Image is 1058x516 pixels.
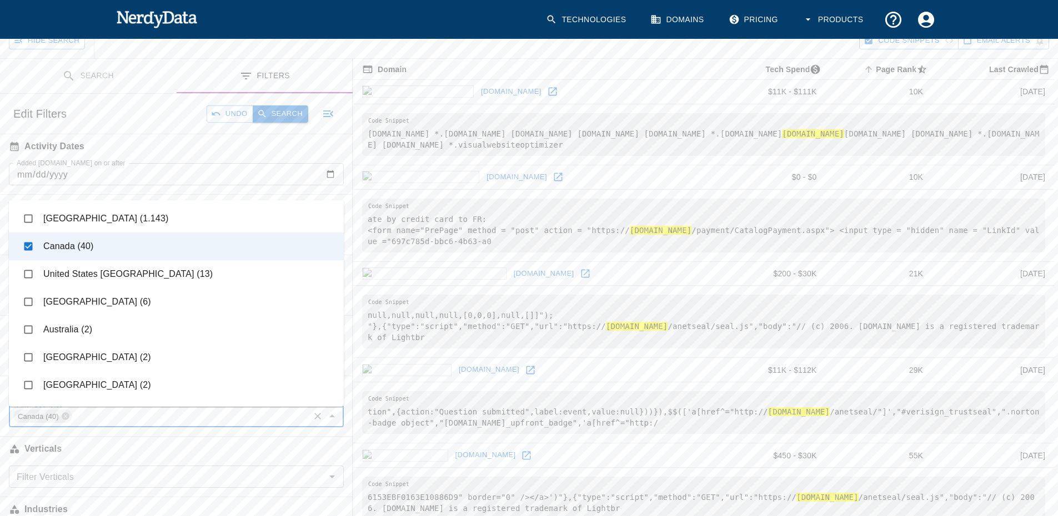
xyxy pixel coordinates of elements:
[13,105,67,123] h6: Edit Filters
[362,267,507,280] img: songsforteaching.com icon
[9,205,344,232] li: [GEOGRAPHIC_DATA] (1.143)
[796,493,859,502] hl: [DOMAIN_NAME]
[932,165,1054,189] td: [DATE]
[932,358,1054,382] td: [DATE]
[362,85,474,98] img: syncfusion.com icon
[713,443,826,468] td: $450 - $30K
[825,80,932,104] td: 10K
[644,3,713,36] a: Domains
[932,261,1054,286] td: [DATE]
[362,199,1045,252] pre: ate by credit card to FR: <form name="PrePage" method = "post" action = "https:// /payment/Catalo...
[207,105,253,123] button: Undo
[9,316,344,343] li: Australia (2)
[975,63,1054,76] span: Most recent date this website was successfully crawled
[932,80,1054,104] td: [DATE]
[910,3,942,36] button: Account Settings
[9,371,344,399] li: [GEOGRAPHIC_DATA] (2)
[456,361,522,378] a: [DOMAIN_NAME]
[9,260,344,288] li: United States [GEOGRAPHIC_DATA] (13)
[782,129,844,138] hl: [DOMAIN_NAME]
[9,32,85,49] button: Hide Search
[9,232,344,260] li: Canada (40)
[825,261,932,286] td: 21K
[877,3,910,36] button: Support and Documentation
[478,83,544,100] a: [DOMAIN_NAME]
[484,169,550,186] a: [DOMAIN_NAME]
[9,343,344,371] li: [GEOGRAPHIC_DATA] (2)
[861,63,932,76] span: A page popularity ranking based on a domain's backlinks. Smaller numbers signal more popular doma...
[713,261,826,286] td: $200 - $30K
[253,105,308,123] button: Search
[324,408,340,424] button: Close
[522,362,539,378] a: Open ammo.com in new window
[544,83,561,100] a: Open syncfusion.com in new window
[796,3,873,36] button: Products
[768,407,830,416] hl: [DOMAIN_NAME]
[977,34,1030,47] span: Get email alerts with newly found website results. Click to enable.
[362,449,448,462] img: alabe.com icon
[453,447,519,464] a: [DOMAIN_NAME]
[722,3,787,36] a: Pricing
[713,165,826,189] td: $0 - $0
[825,443,932,468] td: 55K
[539,3,635,36] a: Technologies
[9,399,344,427] li: Poland (2)
[13,410,63,423] span: Canada (40)
[713,80,826,104] td: $11K - $111K
[713,358,826,382] td: $11K - $112K
[362,113,1045,156] pre: [DOMAIN_NAME] *.[DOMAIN_NAME] [DOMAIN_NAME] [DOMAIN_NAME] [DOMAIN_NAME] *.[DOMAIN_NAME] [DOMAIN_N...
[177,59,353,94] button: Filters
[362,63,407,76] span: The registered domain name (i.e. "nerdydata.com").
[932,443,1054,468] td: [DATE]
[630,226,692,235] hl: [DOMAIN_NAME]
[362,391,1045,434] pre: tion",{action:"Question submitted",label:event,value:null}))}),$$(['a[href^="http:// /anetseal/"]...
[550,169,566,185] a: Open freerepublic.com in new window
[116,8,198,30] img: NerdyData.com
[362,171,479,183] img: freerepublic.com icon
[958,32,1049,49] button: Get email alerts with newly found website results. Click to enable.
[751,63,826,76] span: The estimated minimum and maximum annual tech spend each webpage has, based on the free, freemium...
[511,265,577,282] a: [DOMAIN_NAME]
[606,322,668,331] hl: [DOMAIN_NAME]
[825,358,932,382] td: 29K
[17,158,126,168] label: Added [DOMAIN_NAME] on or after
[13,409,72,423] div: Canada (40)
[310,408,325,424] button: Clear
[9,288,344,316] li: [GEOGRAPHIC_DATA] (6)
[362,364,452,376] img: ammo.com icon
[324,469,340,484] button: Open
[362,295,1045,348] pre: null,null,null,null,[0,0,0],null,[]]"); "},{"type":"script","method":"GET","url":"https:// /anets...
[577,265,594,282] a: Open songsforteaching.com in new window
[825,165,932,189] td: 10K
[1002,437,1045,479] iframe: Drift Widget Chat Controller
[518,447,535,464] a: Open alabe.com in new window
